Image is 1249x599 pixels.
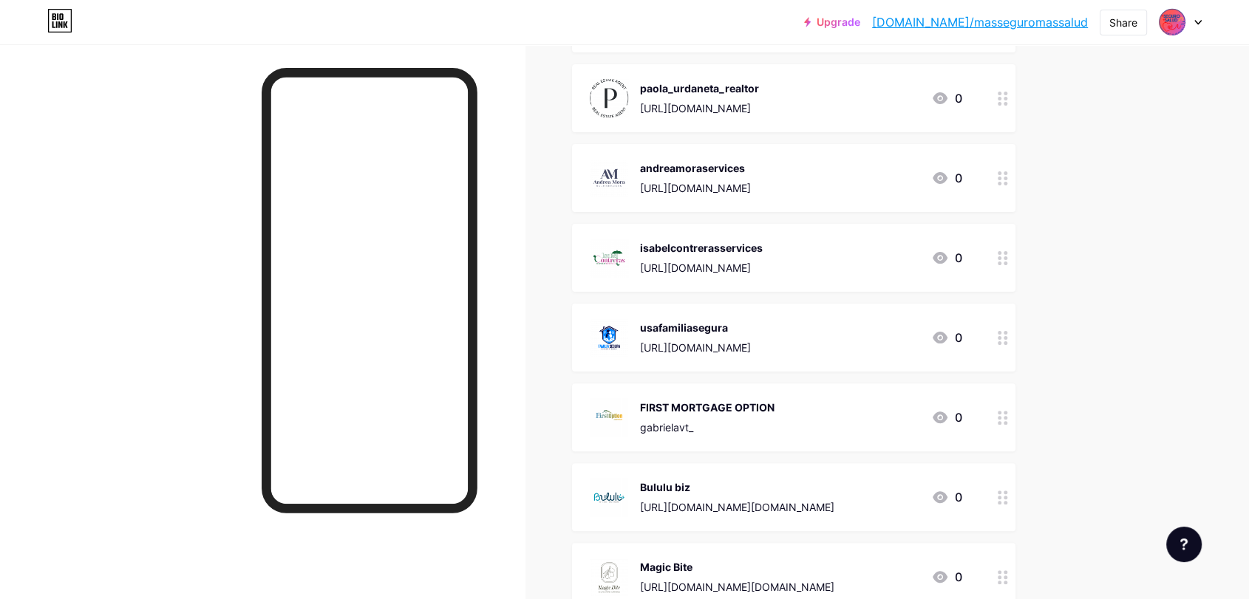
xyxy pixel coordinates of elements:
[590,79,628,117] img: paola_urdaneta_realtor
[640,320,751,335] div: usafamiliasegura
[931,329,962,346] div: 0
[931,169,962,187] div: 0
[931,249,962,267] div: 0
[590,478,628,516] img: Bululu biz
[640,479,834,495] div: Bululu biz
[1109,15,1137,30] div: Share
[931,488,962,506] div: 0
[931,408,962,426] div: 0
[640,160,751,176] div: andreamoraservices
[640,499,834,515] div: [URL][DOMAIN_NAME][DOMAIN_NAME]
[640,100,759,116] div: [URL][DOMAIN_NAME]
[640,579,834,595] div: [URL][DOMAIN_NAME][DOMAIN_NAME]
[872,13,1088,31] a: [DOMAIN_NAME]/masseguromassalud
[640,260,763,275] div: [URL][DOMAIN_NAME]
[640,81,759,96] div: paola_urdaneta_realtor
[640,400,775,415] div: FIRST MORTGAGE OPTION
[931,89,962,107] div: 0
[590,318,628,357] img: usafamiliasegura
[640,559,834,575] div: Magic Bite
[590,159,628,197] img: andreamoraservices
[640,420,775,435] div: gabrielavt_
[640,340,751,355] div: [URL][DOMAIN_NAME]
[590,239,628,277] img: isabelcontrerasservices
[804,16,860,28] a: Upgrade
[590,558,628,596] img: Magic Bite
[1158,8,1186,36] img: masseguromassalud
[640,180,751,196] div: [URL][DOMAIN_NAME]
[931,568,962,586] div: 0
[590,398,628,437] img: FIRST MORTGAGE OPTION
[640,240,763,256] div: isabelcontrerasservices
